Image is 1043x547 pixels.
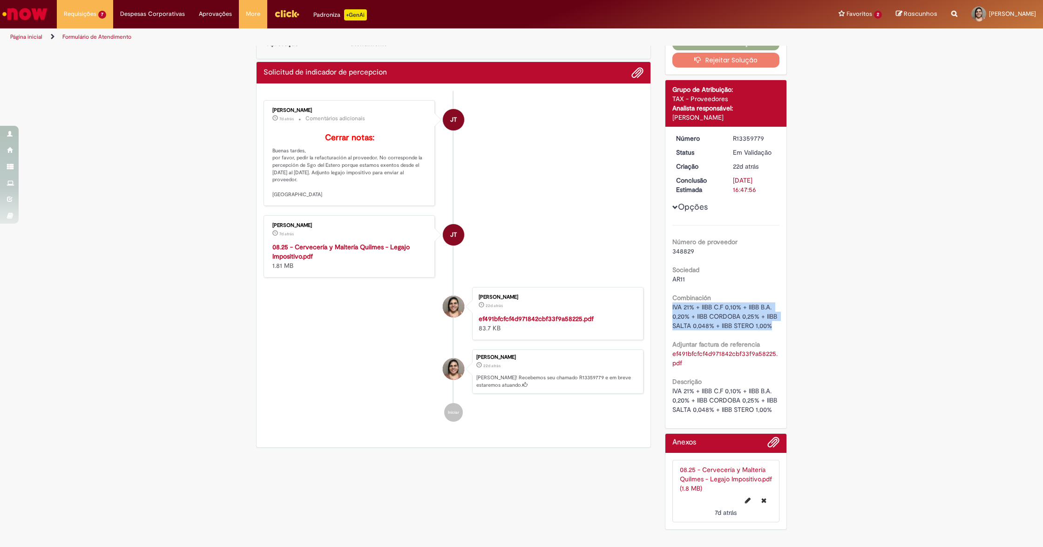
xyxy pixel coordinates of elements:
b: Cerrar notas: [325,132,374,143]
button: Adicionar anexos [767,436,779,453]
b: Sociedad [672,266,699,274]
button: Rejeitar Solução [672,53,780,68]
ul: Trilhas de página [7,28,688,46]
div: Padroniza [313,9,367,21]
span: IVA 21% + IIBB C.F 0,10% + IIBB B.A. 0,20% + IIBB CORDOBA 0,25% + IIBB SALTA 0,048% + IIBB STERO ... [672,387,779,414]
span: 7d atrás [715,508,737,517]
b: Combinación [672,294,711,302]
span: More [246,9,260,19]
div: 1.81 MB [272,242,427,270]
span: 348829 [672,247,694,255]
h2: Anexos [672,438,696,447]
span: Rascunhos [904,9,937,18]
li: Lorena Rouxinol Da Cunha [264,349,643,394]
span: JT [450,224,457,246]
button: Editar nome de arquivo 08.25 - Cervecería y Maltería Quilmes - Legajo Impositivo.pdf [739,493,756,508]
span: 2 [874,11,882,19]
div: TAX - Proveedores [672,94,780,103]
div: R13359779 [733,134,776,143]
b: Número de proveedor [672,238,738,246]
span: JT [450,109,457,131]
div: [PERSON_NAME] [272,223,427,228]
dt: Criação [669,162,726,171]
a: Formulário de Atendimento [62,33,131,41]
b: Adjuntar factura de referencia [672,340,760,349]
div: 06/08/2025 13:47:53 [733,162,776,171]
time: 20/08/2025 16:06:43 [715,508,737,517]
div: [PERSON_NAME] [272,108,427,113]
span: [PERSON_NAME] [989,10,1036,18]
a: 08.25 - Cervecería y Maltería Quilmes - Legajo Impositivo.pdf [272,243,410,260]
div: [DATE] 16:47:56 [733,176,776,194]
button: Excluir 08.25 - Cervecería y Maltería Quilmes - Legajo Impositivo.pdf [756,493,772,508]
b: Descrição [672,377,702,386]
p: Buenas tardes, por favor, pedir la refacturación al proveedor. No corresponde la percepción de Sg... [272,133,427,198]
time: 06/08/2025 13:47:42 [486,303,503,308]
span: Requisições [64,9,96,19]
a: Download de ef491bfcfcf4d971842cbf33f9a58225.pdf [672,349,778,367]
a: ef491bfcfcf4d971842cbf33f9a58225.pdf [479,315,594,323]
time: 20/08/2025 16:06:54 [279,116,294,122]
div: Jessica Torres [443,224,464,246]
span: 22d atrás [483,363,501,369]
span: 22d atrás [733,162,759,171]
p: +GenAi [344,9,367,21]
img: click_logo_yellow_360x200.png [274,7,299,21]
dt: Conclusão Estimada [669,176,726,194]
div: Grupo de Atribuição: [672,85,780,94]
div: [PERSON_NAME] [479,294,634,300]
h2: Solicitud de indicador de percepcion Histórico de tíquete [264,68,387,77]
p: [PERSON_NAME]! Recebemos seu chamado R13359779 e em breve estaremos atuando. [476,374,638,389]
span: IVA 21% + IIBB C.F 0,10% + IIBB B.A. 0,20% + IIBB CORDOBA 0,25% + IIBB SALTA 0,048% + IIBB STERO ... [672,303,779,330]
span: Despesas Corporativas [120,9,185,19]
a: Página inicial [10,33,42,41]
time: 06/08/2025 13:47:53 [483,363,501,369]
time: 20/08/2025 16:06:43 [279,231,294,237]
div: Lorena Rouxinol Da Cunha [443,296,464,317]
a: 08.25 - Cervecería y Maltería Quilmes - Legajo Impositivo.pdf (1.8 MB) [680,465,772,492]
div: Jessica Torres [443,109,464,130]
div: [PERSON_NAME] [672,113,780,122]
dt: Status [669,148,726,157]
div: Lorena Rouxinol Da Cunha [443,358,464,380]
dt: Número [669,134,726,143]
div: Em Validação [733,148,776,157]
span: AR11 [672,275,685,283]
span: 7d atrás [279,116,294,122]
span: Favoritos [847,9,872,19]
span: 7 [98,11,106,19]
span: Aprovações [199,9,232,19]
span: 7d atrás [279,231,294,237]
small: Comentários adicionais [305,115,365,123]
div: 83.7 KB [479,314,634,333]
ul: Histórico de tíquete [264,91,643,431]
div: Analista responsável: [672,103,780,113]
div: [PERSON_NAME] [476,355,638,360]
img: ServiceNow [1,5,49,23]
span: 22d atrás [486,303,503,308]
a: Rascunhos [896,10,937,19]
button: Adicionar anexos [631,67,643,79]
